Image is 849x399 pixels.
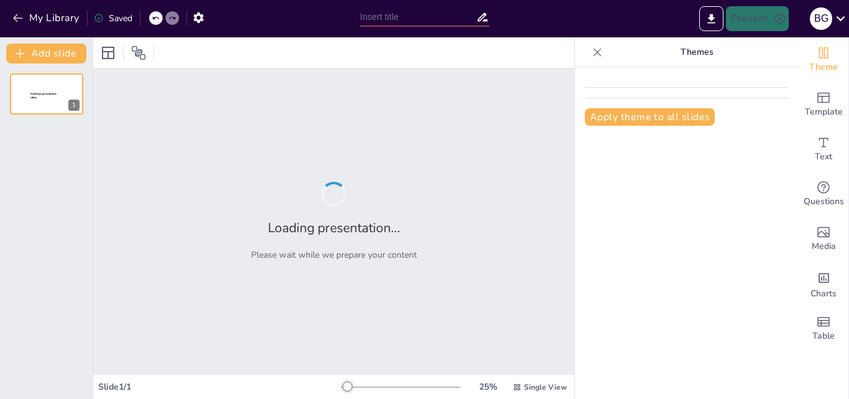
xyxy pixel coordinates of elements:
[810,7,832,30] div: B G
[360,8,476,26] input: Insert title
[251,249,417,261] p: Please wait while we prepare your content
[9,8,85,28] button: My Library
[98,381,341,393] div: Slide 1 / 1
[810,287,837,301] span: Charts
[726,6,788,31] button: Present
[699,6,723,31] button: Export to PowerPoint
[30,93,57,100] span: Sendsteps presentation editor
[799,306,848,351] div: Add a table
[799,127,848,172] div: Add text boxes
[6,44,86,63] button: Add slide
[94,12,132,24] div: Saved
[809,60,838,74] span: Theme
[473,381,503,393] div: 25 %
[799,37,848,82] div: Change the overall theme
[799,261,848,306] div: Add charts and graphs
[799,82,848,127] div: Add ready made slides
[585,108,715,126] button: Apply theme to all slides
[68,100,80,111] div: 1
[524,382,567,392] span: Single View
[812,240,836,253] span: Media
[810,6,832,31] button: B G
[805,105,843,119] span: Template
[607,37,786,67] p: Themes
[812,329,835,343] span: Table
[799,172,848,217] div: Get real-time input from your audience
[10,73,83,115] div: 1
[131,45,146,60] span: Position
[799,217,848,261] div: Add images, graphics, shapes or video
[804,195,844,209] span: Questions
[98,43,118,63] div: Layout
[815,150,832,164] span: Text
[268,219,400,237] h2: Loading presentation...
